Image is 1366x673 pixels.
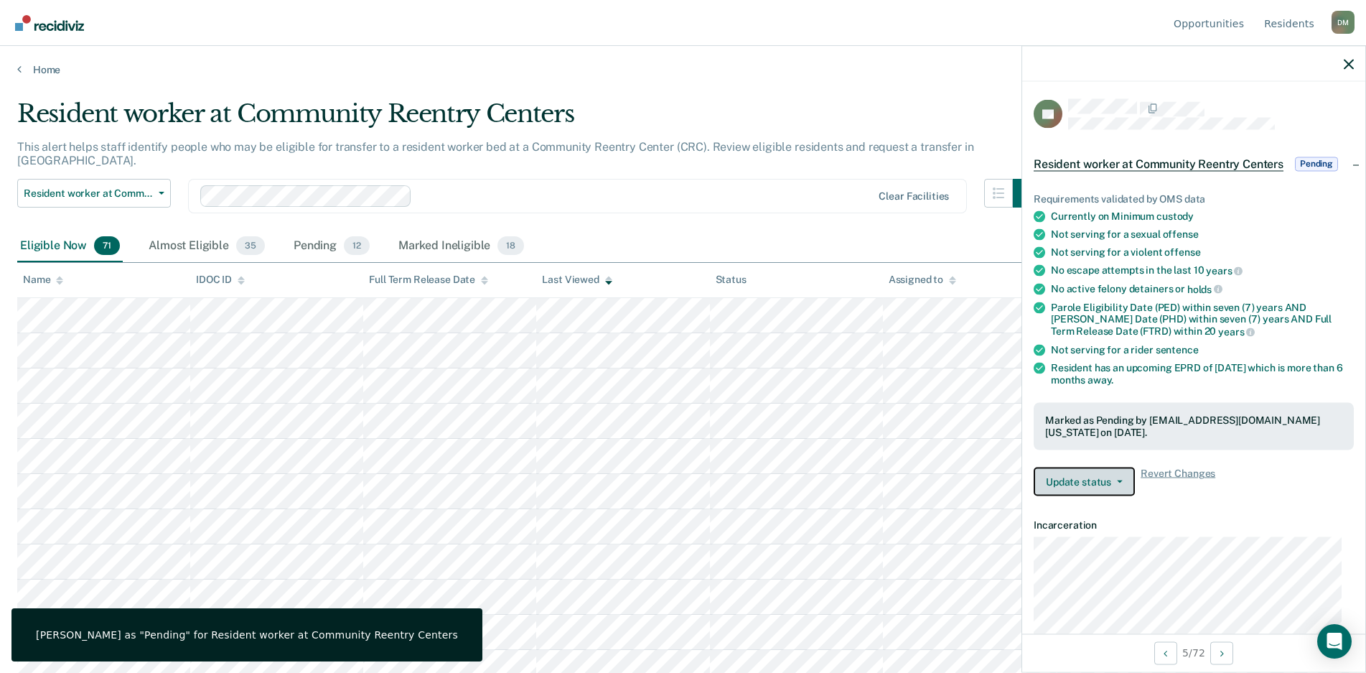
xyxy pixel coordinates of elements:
[17,63,1349,76] a: Home
[1164,246,1200,258] span: offense
[17,231,123,262] div: Eligible Now
[1034,157,1283,171] span: Resident worker at Community Reentry Centers
[1051,343,1354,356] div: Not serving for a rider
[94,236,120,255] span: 71
[1187,283,1222,294] span: holds
[146,231,268,262] div: Almost Eligible
[1022,633,1365,672] div: 5 / 72
[344,236,370,255] span: 12
[196,274,245,286] div: IDOC ID
[23,274,63,286] div: Name
[1051,361,1354,386] div: Resident has an upcoming EPRD of [DATE] which is more than 6 months
[1141,467,1215,496] span: Revert Changes
[1295,157,1338,171] span: Pending
[1087,373,1113,385] span: away.
[1034,467,1135,496] button: Update status
[396,231,527,262] div: Marked Ineligible
[36,628,458,641] div: [PERSON_NAME] as "Pending" for Resident worker at Community Reentry Centers
[889,274,956,286] div: Assigned to
[716,274,747,286] div: Status
[1051,264,1354,277] div: No escape attempts in the last 10
[1156,343,1199,355] span: sentence
[17,99,1042,140] div: Resident worker at Community Reentry Centers
[236,236,265,255] span: 35
[369,274,488,286] div: Full Term Release Date
[1022,141,1365,187] div: Resident worker at Community Reentry CentersPending
[24,187,153,200] span: Resident worker at Community Reentry Centers
[1163,228,1199,240] span: offense
[1051,228,1354,241] div: Not serving for a sexual
[1206,265,1243,277] span: years
[1051,246,1354,259] div: Not serving for a violent
[1045,414,1342,439] div: Marked as Pending by [EMAIL_ADDRESS][DOMAIN_NAME][US_STATE] on [DATE].
[1317,624,1352,659] div: Open Intercom Messenger
[879,190,949,203] div: Clear facilities
[291,231,373,262] div: Pending
[542,274,612,286] div: Last Viewed
[15,15,84,31] img: Recidiviz
[1034,192,1354,205] div: Requirements validated by OMS data
[1332,11,1355,34] button: Profile dropdown button
[17,140,973,167] p: This alert helps staff identify people who may be eligible for transfer to a resident worker bed ...
[1051,282,1354,295] div: No active felony detainers or
[1332,11,1355,34] div: D M
[1210,641,1233,664] button: Next Opportunity
[1051,210,1354,223] div: Currently on Minimum
[1218,325,1255,337] span: years
[1051,301,1354,338] div: Parole Eligibility Date (PED) within seven (7) years AND [PERSON_NAME] Date (PHD) within seven (7...
[1156,210,1194,222] span: custody
[497,236,524,255] span: 18
[1154,641,1177,664] button: Previous Opportunity
[1034,519,1354,531] dt: Incarceration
